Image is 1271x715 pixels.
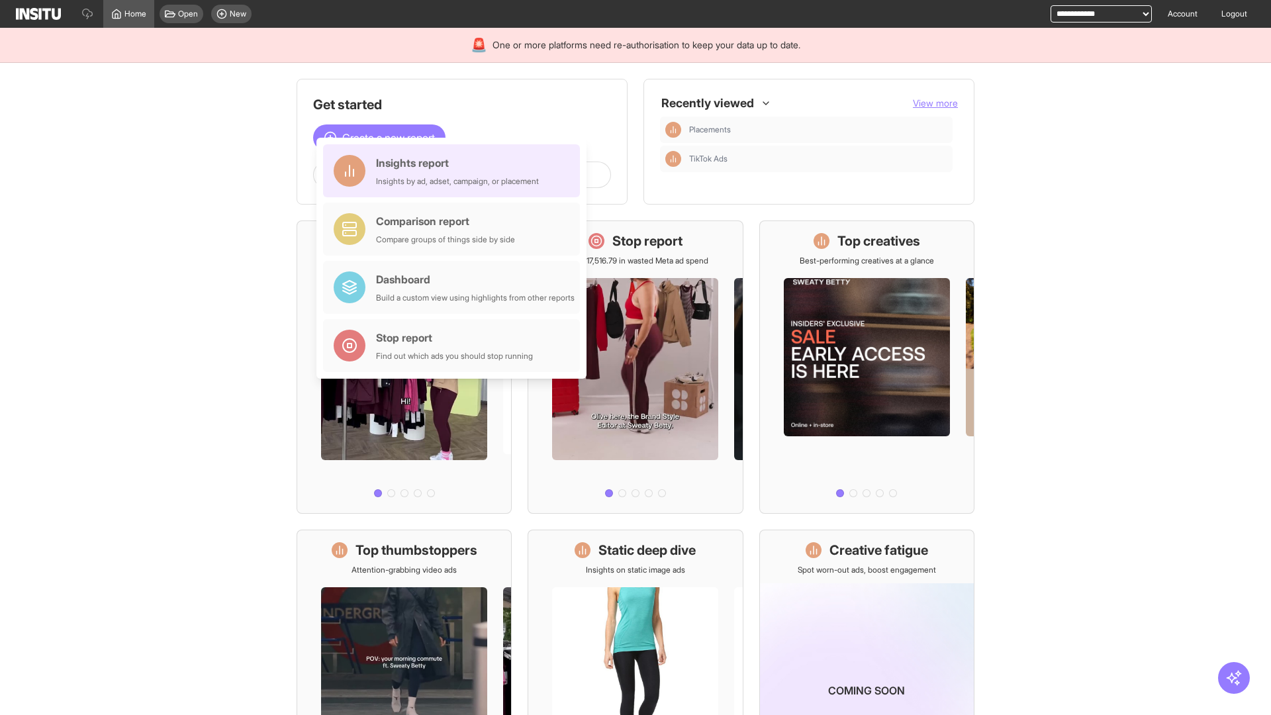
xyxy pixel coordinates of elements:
div: Insights [665,122,681,138]
p: Save £17,516.79 in wasted Meta ad spend [563,256,708,266]
div: Insights [665,151,681,167]
span: TikTok Ads [689,154,728,164]
div: Dashboard [376,271,575,287]
p: Insights on static image ads [586,565,685,575]
h1: Static deep dive [598,541,696,559]
span: Placements [689,124,731,135]
button: Create a new report [313,124,446,151]
p: Best-performing creatives at a glance [800,256,934,266]
span: Home [124,9,146,19]
button: View more [913,97,958,110]
div: Find out which ads you should stop running [376,351,533,361]
span: Open [178,9,198,19]
div: Build a custom view using highlights from other reports [376,293,575,303]
div: 🚨 [471,36,487,54]
a: Stop reportSave £17,516.79 in wasted Meta ad spend [528,220,743,514]
span: TikTok Ads [689,154,947,164]
div: Stop report [376,330,533,346]
a: What's live nowSee all active ads instantly [297,220,512,514]
span: New [230,9,246,19]
span: Create a new report [342,130,435,146]
img: Logo [16,8,61,20]
h1: Top thumbstoppers [355,541,477,559]
h1: Stop report [612,232,683,250]
div: Insights by ad, adset, campaign, or placement [376,176,539,187]
h1: Top creatives [837,232,920,250]
div: Insights report [376,155,539,171]
div: Compare groups of things side by side [376,234,515,245]
span: View more [913,97,958,109]
div: Comparison report [376,213,515,229]
span: One or more platforms need re-authorisation to keep your data up to date. [493,38,800,52]
h1: Get started [313,95,611,114]
a: Top creativesBest-performing creatives at a glance [759,220,974,514]
span: Placements [689,124,947,135]
p: Attention-grabbing video ads [352,565,457,575]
